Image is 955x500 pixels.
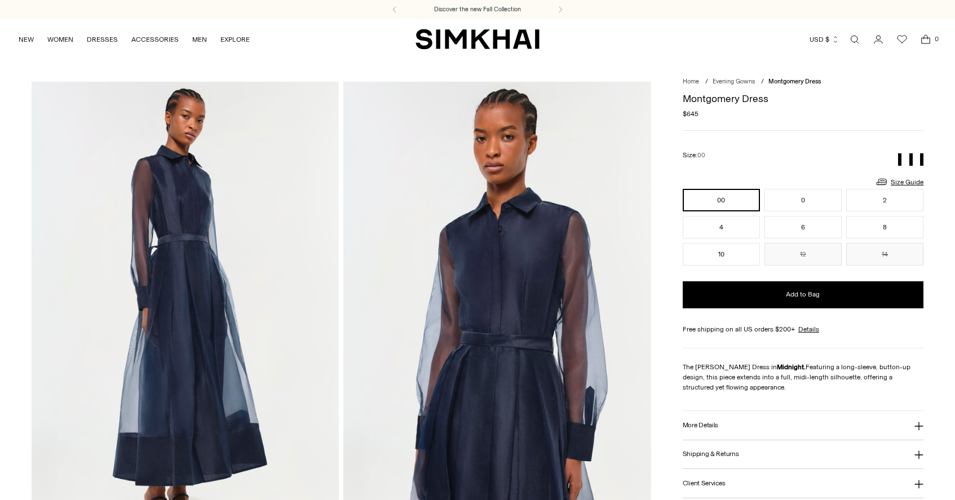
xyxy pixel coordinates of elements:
a: DRESSES [87,27,118,52]
button: 10 [683,243,760,266]
span: $645 [683,109,698,119]
button: 6 [764,216,842,238]
p: The [PERSON_NAME] Dress in Featuring a long-sleeve, button-up design, this piece extends into a f... [683,362,923,392]
button: 0 [764,189,842,211]
a: Size Guide [875,175,923,189]
a: Wishlist [891,28,913,51]
button: 14 [846,243,923,266]
button: More Details [683,411,923,440]
button: 8 [846,216,923,238]
h3: Shipping & Returns [683,450,739,458]
a: Go to the account page [867,28,890,51]
button: USD $ [810,27,839,52]
span: Montgomery Dress [768,78,821,85]
strong: Midnight. [777,363,806,371]
button: Add to Bag [683,281,923,308]
a: MEN [192,27,207,52]
label: Size: [683,150,705,161]
h3: Client Services [683,480,726,487]
a: Open cart modal [914,28,937,51]
div: Free shipping on all US orders $200+ [683,324,923,334]
button: Client Services [683,469,923,498]
a: Evening Gowns [713,78,755,85]
a: Discover the new Fall Collection [434,5,521,14]
button: 4 [683,216,760,238]
a: Home [683,78,699,85]
a: ACCESSORIES [131,27,179,52]
a: EXPLORE [220,27,250,52]
a: NEW [19,27,34,52]
span: 0 [931,34,941,44]
div: / [761,77,764,87]
nav: breadcrumbs [683,77,923,87]
span: Add to Bag [786,290,820,299]
span: 00 [697,152,705,159]
button: 00 [683,189,760,211]
h1: Montgomery Dress [683,94,923,104]
a: Details [798,324,819,334]
button: 12 [764,243,842,266]
button: Shipping & Returns [683,440,923,469]
a: Open search modal [843,28,866,51]
h3: More Details [683,422,718,429]
button: 2 [846,189,923,211]
a: SIMKHAI [415,28,540,50]
a: WOMEN [47,27,73,52]
div: / [705,77,708,87]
